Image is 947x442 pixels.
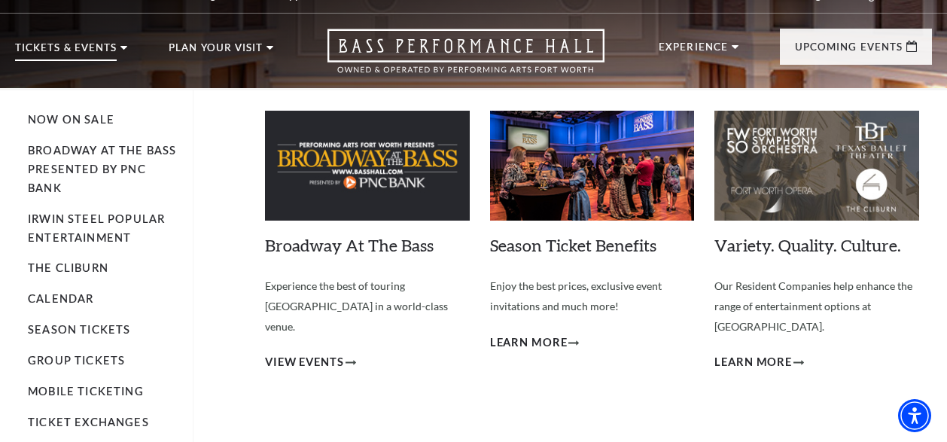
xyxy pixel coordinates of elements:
a: Irwin Steel Popular Entertainment [28,212,165,244]
p: Our Resident Companies help enhance the range of entertainment options at [GEOGRAPHIC_DATA]. [714,276,919,337]
a: Ticket Exchanges [28,416,149,428]
a: Mobile Ticketing [28,385,144,398]
a: Now On Sale [28,113,114,126]
p: Experience [659,42,728,60]
img: Variety. Quality. Culture. [714,111,919,221]
p: Upcoming Events [795,42,903,60]
a: Calendar [28,292,93,305]
p: Enjoy the best prices, exclusive event invitations and much more! [490,276,695,316]
a: The Cliburn [28,261,108,274]
p: Experience the best of touring [GEOGRAPHIC_DATA] in a world-class venue. [265,276,470,337]
p: Tickets & Events [15,43,117,61]
a: Broadway At The Bass [265,235,434,255]
a: Variety. Quality. Culture. [714,235,901,255]
span: Learn More [714,353,792,372]
img: Season Ticket Benefits [490,111,695,221]
span: View Events [265,353,344,372]
div: Accessibility Menu [898,399,931,432]
a: Learn More Variety. Quality. Culture. [714,353,804,372]
a: Season Tickets [28,323,130,336]
span: Learn More [490,334,568,352]
a: Broadway At The Bass presented by PNC Bank [28,144,176,194]
a: Open this option [273,29,659,88]
a: View Events [265,353,356,372]
a: Season Ticket Benefits [490,235,656,255]
p: Plan Your Visit [169,43,263,61]
img: Broadway At The Bass [265,111,470,221]
a: Learn More Season Ticket Benefits [490,334,580,352]
a: Group Tickets [28,354,125,367]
